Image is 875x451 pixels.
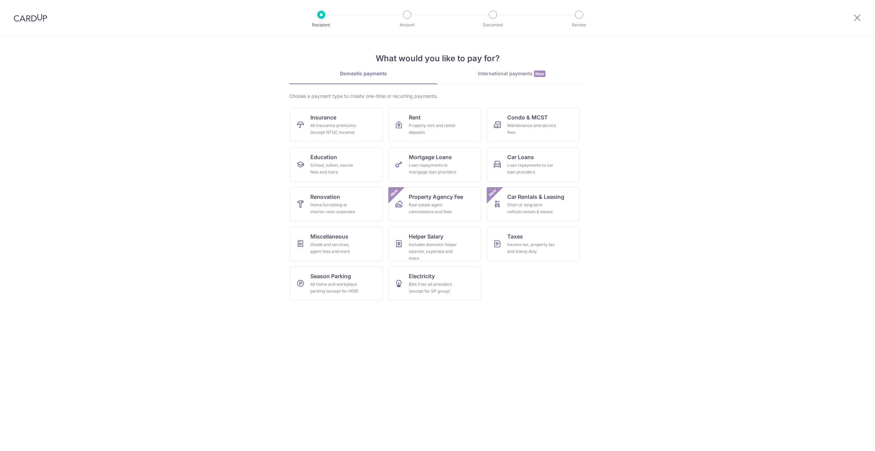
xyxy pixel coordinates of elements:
div: Short or long‑term vehicle rentals & leases [507,202,556,215]
a: ElectricityBills from all providers (except for SP group) [388,267,481,301]
span: Mortgage Loans [409,153,452,161]
div: Income tax, property tax and stamp duty [507,241,556,255]
span: Rent [409,113,421,121]
a: Helper SalaryIncludes domestic helper salaries, expenses and more [388,227,481,261]
span: Education [310,153,337,161]
a: RenovationHome furnishing or interior reno-expenses [290,187,383,221]
p: Amount [382,22,432,28]
a: Property Agency FeeReal estate agent commissions and feesNew [388,187,481,221]
div: Property rent and rental deposits [409,122,458,136]
div: Real estate agent commissions and fees [409,202,458,215]
span: New [534,70,546,77]
span: Miscellaneous [310,232,348,241]
h4: What would you like to pay for? [289,52,586,65]
p: Recipient [296,22,347,28]
span: Season Parking [310,272,351,280]
span: Car Rentals & Leasing [507,193,564,201]
div: Bills from all providers (except for SP group) [409,281,458,295]
div: School, tuition, course fees and more [310,162,360,176]
a: EducationSchool, tuition, course fees and more [290,147,383,182]
span: Condo & MCST [507,113,548,121]
a: Condo & MCSTMaintenance and service fees [487,108,580,142]
div: Loan repayments to car loan providers [507,162,556,176]
span: New [389,187,400,198]
div: All insurance premiums (except NTUC Income) [310,122,360,136]
div: Loan repayments to mortgage loan providers [409,162,458,176]
span: Car Loans [507,153,534,161]
a: Car Rentals & LeasingShort or long‑term vehicle rentals & leasesNew [487,187,580,221]
span: Helper Salary [409,232,443,241]
span: Renovation [310,193,340,201]
p: Document [468,22,518,28]
a: InsuranceAll insurance premiums (except NTUC Income) [290,108,383,142]
div: Domestic payments [289,70,437,77]
a: Mortgage LoansLoan repayments to mortgage loan providers [388,147,481,182]
a: Season ParkingAll home and workplace parking (except for HDB) [290,267,383,301]
div: All home and workplace parking (except for HDB) [310,281,360,295]
span: Property Agency Fee [409,193,463,201]
div: Goods and services, agent fees and more [310,241,360,255]
span: Insurance [310,113,336,121]
p: Review [554,22,604,28]
a: Car LoansLoan repayments to car loan providers [487,147,580,182]
span: Taxes [507,232,523,241]
a: MiscellaneousGoods and services, agent fees and more [290,227,383,261]
a: RentProperty rent and rental deposits [388,108,481,142]
div: International payments [437,70,586,77]
div: Choose a payment type to create one-time or recurring payments. [289,93,586,100]
div: Includes domestic helper salaries, expenses and more [409,241,458,262]
span: New [487,187,498,198]
img: CardUp [14,14,47,22]
div: Home furnishing or interior reno-expenses [310,202,360,215]
span: Electricity [409,272,435,280]
div: Maintenance and service fees [507,122,556,136]
a: TaxesIncome tax, property tax and stamp duty [487,227,580,261]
